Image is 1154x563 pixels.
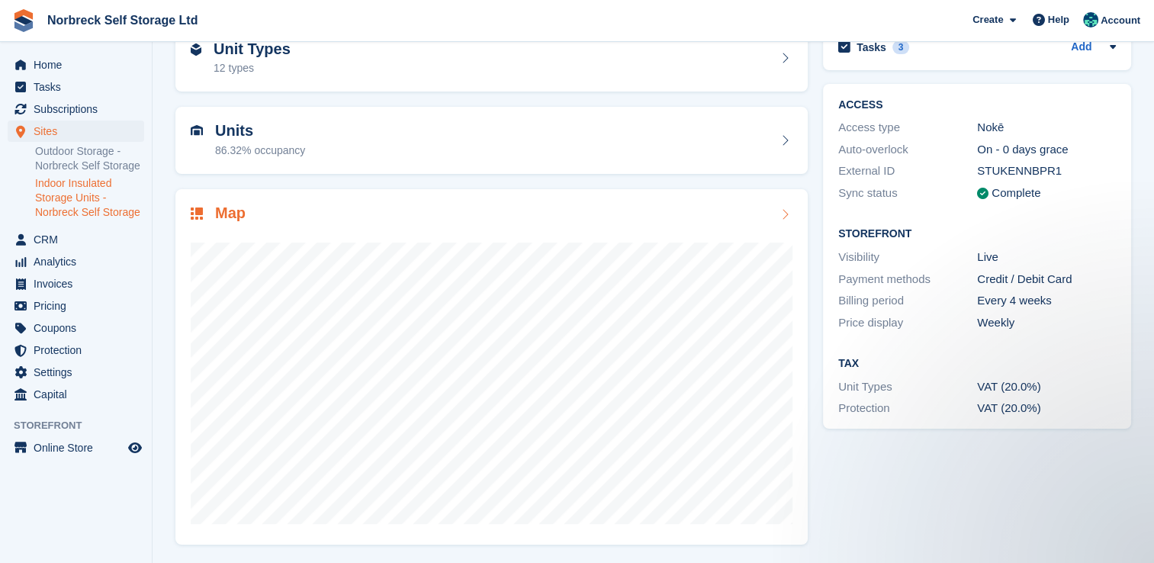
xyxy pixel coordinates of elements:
[977,378,1116,396] div: VAT (20.0%)
[838,271,977,288] div: Payment methods
[8,317,144,339] a: menu
[191,125,203,136] img: unit-icn-7be61d7bf1b0ce9d3e12c5938cc71ed9869f7b940bace4675aadf7bd6d80202e.svg
[8,54,144,76] a: menu
[1101,13,1140,28] span: Account
[34,54,125,76] span: Home
[191,208,203,220] img: map-icn-33ee37083ee616e46c38cad1a60f524a97daa1e2b2c8c0bc3eb3415660979fc1.svg
[977,119,1116,137] div: Nokē
[175,189,808,545] a: Map
[8,273,144,294] a: menu
[977,271,1116,288] div: Credit / Debit Card
[8,76,144,98] a: menu
[838,228,1116,240] h2: Storefront
[8,98,144,120] a: menu
[977,162,1116,180] div: STUKENNBPR1
[175,107,808,174] a: Units 86.32% occupancy
[972,12,1003,27] span: Create
[892,40,910,54] div: 3
[977,141,1116,159] div: On - 0 days grace
[1048,12,1069,27] span: Help
[34,437,125,458] span: Online Store
[838,292,977,310] div: Billing period
[977,400,1116,417] div: VAT (20.0%)
[12,9,35,32] img: stora-icon-8386f47178a22dfd0bd8f6a31ec36ba5ce8667c1dd55bd0f319d3a0aa187defe.svg
[8,437,144,458] a: menu
[34,339,125,361] span: Protection
[34,98,125,120] span: Subscriptions
[8,295,144,317] a: menu
[838,358,1116,370] h2: Tax
[8,384,144,405] a: menu
[857,40,886,54] h2: Tasks
[838,99,1116,111] h2: ACCESS
[977,249,1116,266] div: Live
[34,295,125,317] span: Pricing
[977,292,1116,310] div: Every 4 weeks
[838,119,977,137] div: Access type
[977,314,1116,332] div: Weekly
[215,204,246,222] h2: Map
[214,40,291,58] h2: Unit Types
[838,185,977,202] div: Sync status
[215,122,305,140] h2: Units
[34,317,125,339] span: Coupons
[8,229,144,250] a: menu
[8,121,144,142] a: menu
[34,76,125,98] span: Tasks
[8,251,144,272] a: menu
[1071,39,1091,56] a: Add
[34,251,125,272] span: Analytics
[8,339,144,361] a: menu
[838,162,977,180] div: External ID
[34,273,125,294] span: Invoices
[838,141,977,159] div: Auto-overlock
[35,176,144,220] a: Indoor Insulated Storage Units - Norbreck Self Storage
[34,229,125,250] span: CRM
[215,143,305,159] div: 86.32% occupancy
[214,60,291,76] div: 12 types
[838,249,977,266] div: Visibility
[992,185,1040,202] div: Complete
[838,378,977,396] div: Unit Types
[175,25,808,92] a: Unit Types 12 types
[34,362,125,383] span: Settings
[34,121,125,142] span: Sites
[1083,12,1098,27] img: Sally King
[35,144,144,173] a: Outdoor Storage - Norbreck Self Storage
[126,439,144,457] a: Preview store
[191,43,201,56] img: unit-type-icn-2b2737a686de81e16bb02015468b77c625bbabd49415b5ef34ead5e3b44a266d.svg
[34,384,125,405] span: Capital
[8,362,144,383] a: menu
[838,400,977,417] div: Protection
[41,8,204,33] a: Norbreck Self Storage Ltd
[838,314,977,332] div: Price display
[14,418,152,433] span: Storefront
